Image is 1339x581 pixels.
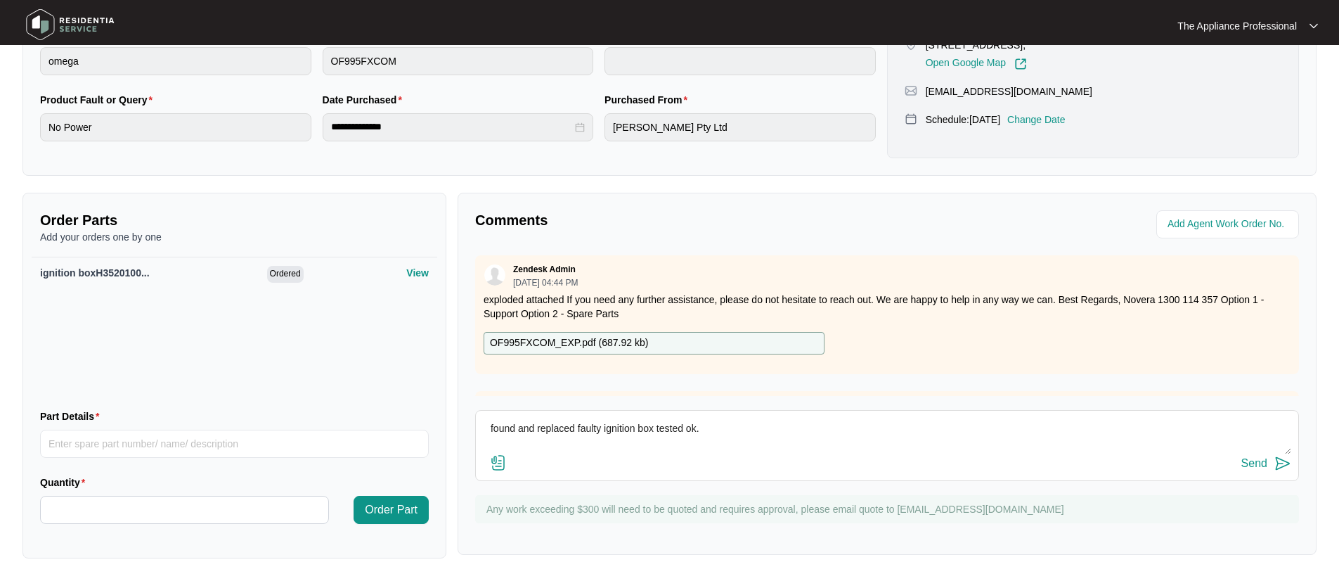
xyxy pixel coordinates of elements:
img: file-attachment-doc.svg [490,454,507,471]
p: Change Date [1007,113,1066,127]
p: Schedule: [DATE] [926,113,1000,127]
p: The Appliance Professional [1177,19,1297,33]
p: Order Parts [40,210,429,230]
button: Send [1241,454,1291,473]
a: Open Google Map [926,58,1027,70]
p: Comments [475,210,877,230]
img: map-pin [905,84,917,97]
span: Order Part [365,502,418,518]
button: Order Part [354,496,429,524]
p: View [406,266,429,280]
input: Quantity [41,497,328,523]
span: ignition boxH3520100... [40,267,150,279]
input: Product Model [323,47,594,75]
span: Ordered [267,266,304,283]
input: Date Purchased [331,120,573,134]
p: [EMAIL_ADDRESS][DOMAIN_NAME] [926,84,1092,98]
p: Any work exceeding $300 will need to be quoted and requires approval, please email quote to [EMAI... [486,502,1292,516]
img: user.svg [484,264,505,286]
label: Quantity [40,475,91,490]
img: residentia service logo [21,4,119,46]
img: send-icon.svg [1274,455,1291,472]
p: exploded attached If you need any further assistance, please do not hesitate to reach out. We are... [484,293,1291,321]
label: Purchased From [604,93,693,107]
p: Add your orders one by one [40,230,429,244]
img: map-pin [905,113,917,125]
label: Product Fault or Query [40,93,158,107]
p: OF995FXCOM_EXP.pdf ( 687.92 kb ) [490,336,648,351]
img: Link-External [1014,58,1027,70]
img: dropdown arrow [1309,23,1318,30]
input: Purchased From [604,113,876,141]
input: Add Agent Work Order No. [1167,216,1291,233]
p: [DATE] 04:44 PM [513,279,578,287]
div: Send [1241,457,1267,470]
p: Zendesk Admin [513,264,576,275]
label: Part Details [40,409,105,423]
textarea: found and replaced faulty ignition box tested ok. [483,418,1291,454]
label: Date Purchased [323,93,408,107]
input: Product Fault or Query [40,113,311,141]
input: Brand [40,47,311,75]
input: Part Details [40,430,429,458]
input: Serial Number [604,47,876,75]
